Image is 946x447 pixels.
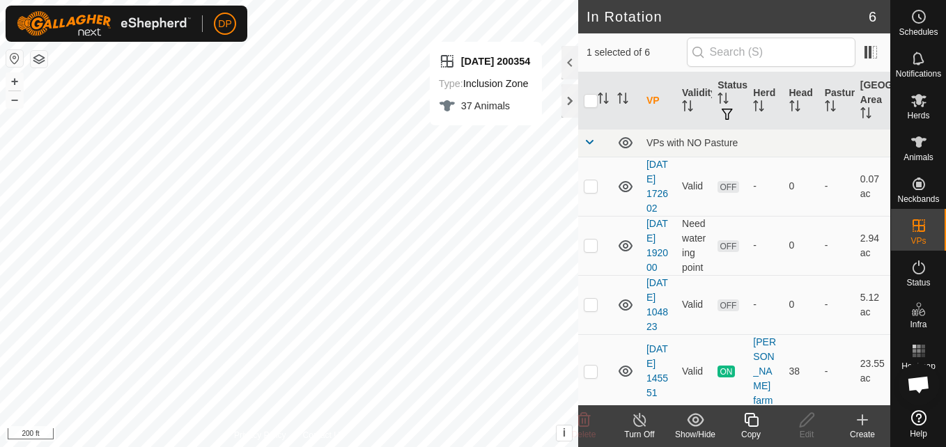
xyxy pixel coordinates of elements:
[718,181,738,193] span: OFF
[784,216,819,275] td: 0
[789,102,800,113] p-sorticon: Activate to sort
[904,153,933,162] span: Animals
[779,428,835,441] div: Edit
[910,320,926,329] span: Infra
[819,72,855,130] th: Pasture
[819,157,855,216] td: -
[718,299,738,311] span: OFF
[557,425,572,441] button: i
[676,216,712,275] td: Need watering point
[676,275,712,334] td: Valid
[753,297,777,312] div: -
[676,72,712,130] th: Validity
[901,362,936,370] span: Heatmap
[572,430,596,439] span: Delete
[753,102,764,113] p-sorticon: Activate to sort
[6,73,23,90] button: +
[910,237,926,245] span: VPs
[718,95,729,106] p-sorticon: Activate to sort
[646,218,668,273] a: [DATE] 192000
[855,216,890,275] td: 2.94 ac
[896,70,941,78] span: Notifications
[676,334,712,408] td: Valid
[646,277,668,332] a: [DATE] 104823
[439,78,463,89] label: Type:
[869,6,876,27] span: 6
[646,137,885,148] div: VPs with NO Pasture
[784,334,819,408] td: 38
[753,179,777,194] div: -
[598,95,609,106] p-sorticon: Activate to sort
[825,102,836,113] p-sorticon: Activate to sort
[784,72,819,130] th: Head
[718,240,738,252] span: OFF
[855,157,890,216] td: 0.07 ac
[907,111,929,120] span: Herds
[891,405,946,444] a: Help
[860,109,871,120] p-sorticon: Activate to sort
[641,72,676,130] th: VP
[753,238,777,253] div: -
[898,363,940,405] a: Open chat
[784,157,819,216] td: 0
[587,45,687,60] span: 1 selected of 6
[682,102,693,113] p-sorticon: Activate to sort
[784,275,819,334] td: 0
[646,343,668,398] a: [DATE] 145551
[676,157,712,216] td: Valid
[819,334,855,408] td: -
[439,97,531,114] div: 37 Animals
[439,53,531,70] div: [DATE] 200354
[303,429,344,441] a: Contact Us
[855,334,890,408] td: 23.55 ac
[723,428,779,441] div: Copy
[646,159,668,214] a: [DATE] 172602
[617,95,628,106] p-sorticon: Activate to sort
[835,428,890,441] div: Create
[747,72,783,130] th: Herd
[819,216,855,275] td: -
[6,50,23,67] button: Reset Map
[718,366,734,377] span: ON
[753,335,777,408] div: [PERSON_NAME] farm
[587,8,869,25] h2: In Rotation
[906,279,930,287] span: Status
[17,11,191,36] img: Gallagher Logo
[897,195,939,203] span: Neckbands
[899,28,938,36] span: Schedules
[667,428,723,441] div: Show/Hide
[234,429,286,441] a: Privacy Policy
[563,427,566,439] span: i
[218,17,231,31] span: DP
[819,275,855,334] td: -
[855,72,890,130] th: [GEOGRAPHIC_DATA] Area
[612,428,667,441] div: Turn Off
[439,75,531,92] div: Inclusion Zone
[910,430,927,438] span: Help
[687,38,855,67] input: Search (S)
[6,91,23,108] button: –
[855,275,890,334] td: 5.12 ac
[31,51,47,68] button: Map Layers
[712,72,747,130] th: Status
